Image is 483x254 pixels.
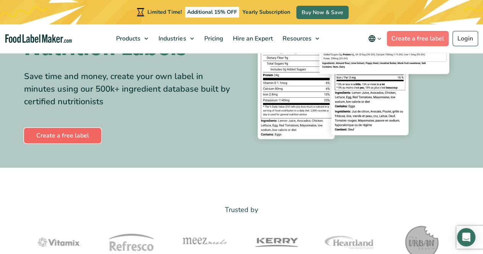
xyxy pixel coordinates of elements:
span: Products [114,34,141,43]
a: Create a free label [387,31,449,46]
div: Open Intercom Messenger [457,228,475,246]
p: Trusted by [24,204,459,215]
a: Resources [278,24,323,53]
a: Products [111,24,152,53]
a: Industries [154,24,197,53]
span: Limited Time! [147,8,182,16]
span: Yearly Subscription [242,8,290,16]
a: Buy Now & Save [296,6,349,19]
a: Login [452,31,478,46]
span: Additional 15% OFF [185,7,239,18]
a: Hire an Expert [228,24,276,53]
span: Pricing [202,34,224,43]
span: Hire an Expert [230,34,273,43]
span: Industries [156,34,187,43]
div: Save time and money, create your own label in minutes using our 500k+ ingredient database built b... [24,70,236,108]
span: Resources [280,34,312,43]
a: Pricing [199,24,226,53]
a: Create a free label [24,128,101,143]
